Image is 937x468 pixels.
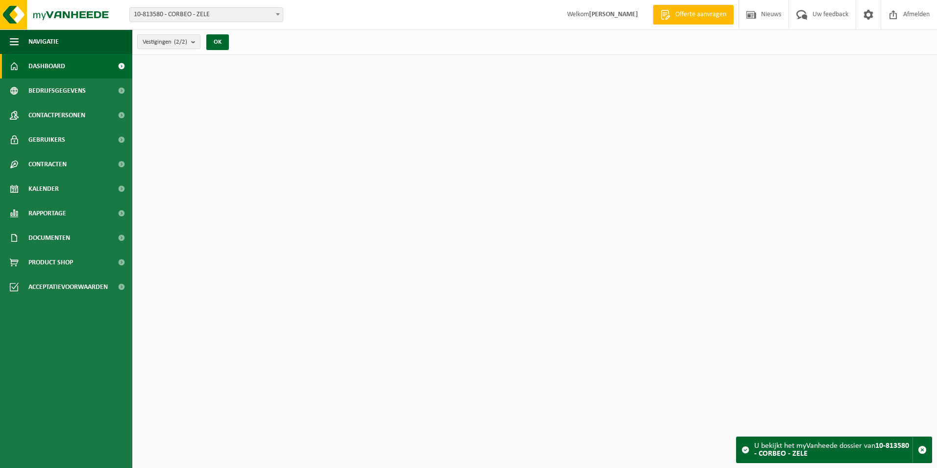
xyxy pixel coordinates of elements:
[28,128,65,152] span: Gebruikers
[28,152,67,177] span: Contracten
[28,201,66,226] span: Rapportage
[754,442,909,458] strong: 10-813580 - CORBEO - ZELE
[28,54,65,78] span: Dashboard
[137,34,200,49] button: Vestigingen(2/2)
[28,78,86,103] span: Bedrijfsgegevens
[653,5,734,25] a: Offerte aanvragen
[28,275,108,299] span: Acceptatievoorwaarden
[174,39,187,45] count: (2/2)
[28,103,85,128] span: Contactpersonen
[589,11,638,18] strong: [PERSON_NAME]
[129,7,283,22] span: 10-813580 - CORBEO - ZELE
[28,250,73,275] span: Product Shop
[130,8,283,22] span: 10-813580 - CORBEO - ZELE
[754,437,912,463] div: U bekijkt het myVanheede dossier van
[28,29,59,54] span: Navigatie
[673,10,729,20] span: Offerte aanvragen
[143,35,187,50] span: Vestigingen
[28,177,59,201] span: Kalender
[28,226,70,250] span: Documenten
[206,34,229,50] button: OK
